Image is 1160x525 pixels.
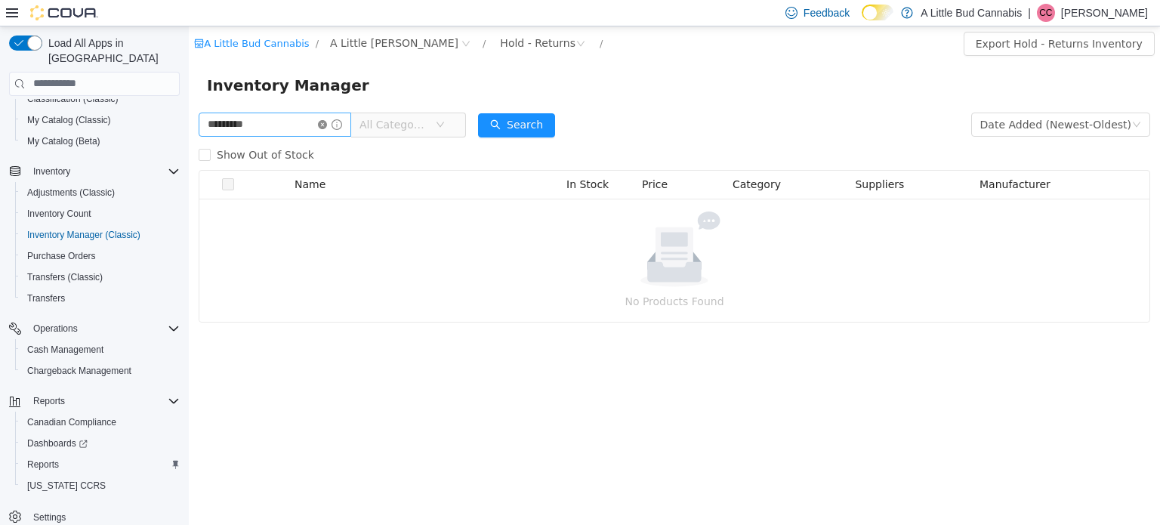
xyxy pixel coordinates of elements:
[804,5,850,20] span: Feedback
[127,11,130,23] span: /
[27,271,103,283] span: Transfers (Classic)
[27,208,91,220] span: Inventory Count
[27,292,65,304] span: Transfers
[15,110,186,131] button: My Catalog (Classic)
[21,184,180,202] span: Adjustments (Classic)
[27,135,100,147] span: My Catalog (Beta)
[21,456,65,474] a: Reports
[21,90,125,108] a: Classification (Classic)
[21,132,106,150] a: My Catalog (Beta)
[143,93,153,103] i: icon: info-circle
[29,267,942,283] p: No Products Found
[289,87,366,111] button: icon: searchSearch
[294,11,297,23] span: /
[27,187,115,199] span: Adjustments (Classic)
[21,111,117,129] a: My Catalog (Classic)
[775,5,966,29] button: Export Hold - Returns Inventory
[27,480,106,492] span: [US_STATE] CCRS
[411,11,414,23] span: /
[22,122,131,134] span: Show Out of Stock
[15,454,186,475] button: Reports
[3,318,186,339] button: Operations
[21,226,147,244] a: Inventory Manager (Classic)
[27,93,119,105] span: Classification (Classic)
[141,8,270,25] span: A Little Bud Summerland
[862,5,893,20] input: Dark Mode
[21,132,180,150] span: My Catalog (Beta)
[3,161,186,182] button: Inventory
[21,90,180,108] span: Classification (Classic)
[21,247,102,265] a: Purchase Orders
[21,111,180,129] span: My Catalog (Classic)
[21,268,109,286] a: Transfers (Classic)
[921,4,1022,22] p: A Little Bud Cannabis
[21,413,122,431] a: Canadian Compliance
[666,152,715,164] span: Suppliers
[791,152,862,164] span: Manufacturer
[21,341,110,359] a: Cash Management
[15,88,186,110] button: Classification (Classic)
[21,289,71,307] a: Transfers
[1061,4,1148,22] p: [PERSON_NAME]
[3,391,186,412] button: Reports
[27,320,180,338] span: Operations
[171,91,239,106] span: All Categories
[791,87,942,110] div: Date Added (Newest-Oldest)
[42,36,180,66] span: Load All Apps in [GEOGRAPHIC_DATA]
[33,323,78,335] span: Operations
[1039,4,1052,22] span: CC
[27,229,140,241] span: Inventory Manager (Classic)
[27,162,76,181] button: Inventory
[5,11,120,23] a: icon: shopA Little Bud Cannabis
[15,339,186,360] button: Cash Management
[21,456,180,474] span: Reports
[106,152,137,164] span: Name
[33,395,65,407] span: Reports
[21,289,180,307] span: Transfers
[27,437,88,449] span: Dashboards
[27,344,103,356] span: Cash Management
[21,362,180,380] span: Chargeback Management
[943,94,952,104] i: icon: down
[21,205,97,223] a: Inventory Count
[27,365,131,377] span: Chargeback Management
[5,12,15,22] i: icon: shop
[378,152,420,164] span: In Stock
[27,416,116,428] span: Canadian Compliance
[21,434,180,452] span: Dashboards
[21,413,180,431] span: Canadian Compliance
[21,362,137,380] a: Chargeback Management
[15,433,186,454] a: Dashboards
[15,267,186,288] button: Transfers (Classic)
[27,114,111,126] span: My Catalog (Classic)
[21,341,180,359] span: Cash Management
[27,392,71,410] button: Reports
[247,94,256,104] i: icon: down
[15,246,186,267] button: Purchase Orders
[15,475,186,496] button: [US_STATE] CCRS
[129,94,138,103] i: icon: close-circle
[21,434,94,452] a: Dashboards
[33,165,70,178] span: Inventory
[15,224,186,246] button: Inventory Manager (Classic)
[33,511,66,523] span: Settings
[15,360,186,381] button: Chargeback Management
[15,203,186,224] button: Inventory Count
[27,459,59,471] span: Reports
[27,250,96,262] span: Purchase Orders
[21,477,180,495] span: Washington CCRS
[311,5,387,28] div: Hold - Returns
[1037,4,1055,22] div: Carolyn Cook
[544,152,592,164] span: Category
[27,392,180,410] span: Reports
[15,288,186,309] button: Transfers
[30,5,98,20] img: Cova
[27,320,84,338] button: Operations
[21,268,180,286] span: Transfers (Classic)
[18,47,190,71] span: Inventory Manager
[21,226,180,244] span: Inventory Manager (Classic)
[15,412,186,433] button: Canadian Compliance
[1028,4,1031,22] p: |
[21,477,112,495] a: [US_STATE] CCRS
